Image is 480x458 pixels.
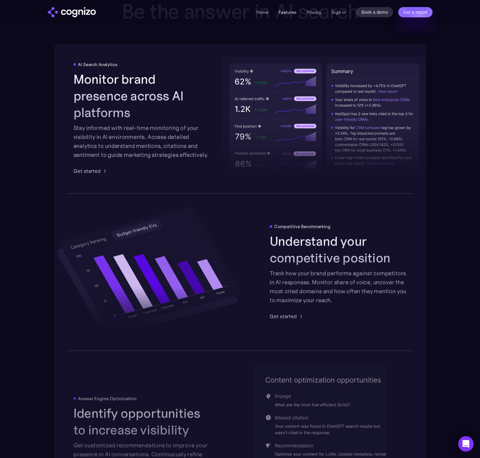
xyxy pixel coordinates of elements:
[356,7,393,17] a: Book a demo
[73,405,211,438] h2: Identify opportunities to increase visibility
[78,396,137,401] div: Answer Engine Optimization
[270,313,297,320] div: Get started
[270,233,407,267] h2: Understand your competitive position
[78,62,117,67] div: AI Search Analytics
[270,269,407,305] div: Track how your brand performs against competitors in AI responses. Monitor share of voice, uncove...
[274,224,331,229] div: Competitive Benchmarking
[48,7,96,17] img: cognizo logo
[332,8,346,16] a: Sign in
[307,9,321,15] a: Pricing
[257,9,268,15] a: Home
[270,313,305,320] a: Get started
[73,123,211,159] div: Stay informed with real-time monitoring of your visibility in AI environments. Access detailed an...
[398,7,433,17] a: Get a report
[73,167,101,175] div: Get started
[73,71,211,121] h2: Monitor brand presence across AI platforms
[279,9,296,15] a: Features
[73,167,108,175] a: Get started
[48,7,96,17] a: home
[222,56,426,181] img: AI visibility metrics performance insights
[458,436,474,452] div: Open Intercom Messenger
